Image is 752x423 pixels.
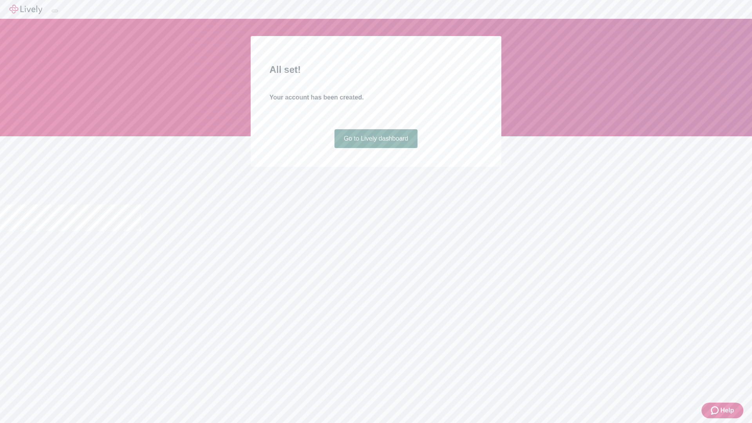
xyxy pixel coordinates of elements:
[52,10,58,12] button: Log out
[269,93,483,102] h4: Your account has been created.
[720,406,734,415] span: Help
[334,129,418,148] a: Go to Lively dashboard
[701,403,743,418] button: Zendesk support iconHelp
[9,5,42,14] img: Lively
[711,406,720,415] svg: Zendesk support icon
[269,63,483,77] h2: All set!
